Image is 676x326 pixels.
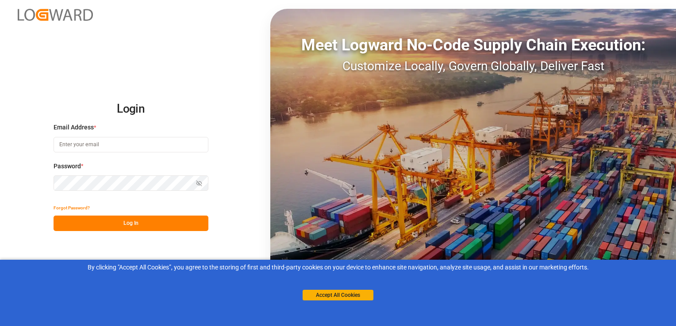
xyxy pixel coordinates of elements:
span: Password [54,162,81,171]
span: Email Address [54,123,94,132]
div: Meet Logward No-Code Supply Chain Execution: [270,33,676,57]
button: Forgot Password? [54,200,90,216]
h2: Login [54,95,208,123]
button: Accept All Cookies [303,290,373,300]
img: Logward_new_orange.png [18,9,93,21]
input: Enter your email [54,137,208,152]
div: Customize Locally, Govern Globally, Deliver Fast [270,57,676,76]
button: Log In [54,216,208,231]
div: By clicking "Accept All Cookies”, you agree to the storing of first and third-party cookies on yo... [6,263,670,272]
